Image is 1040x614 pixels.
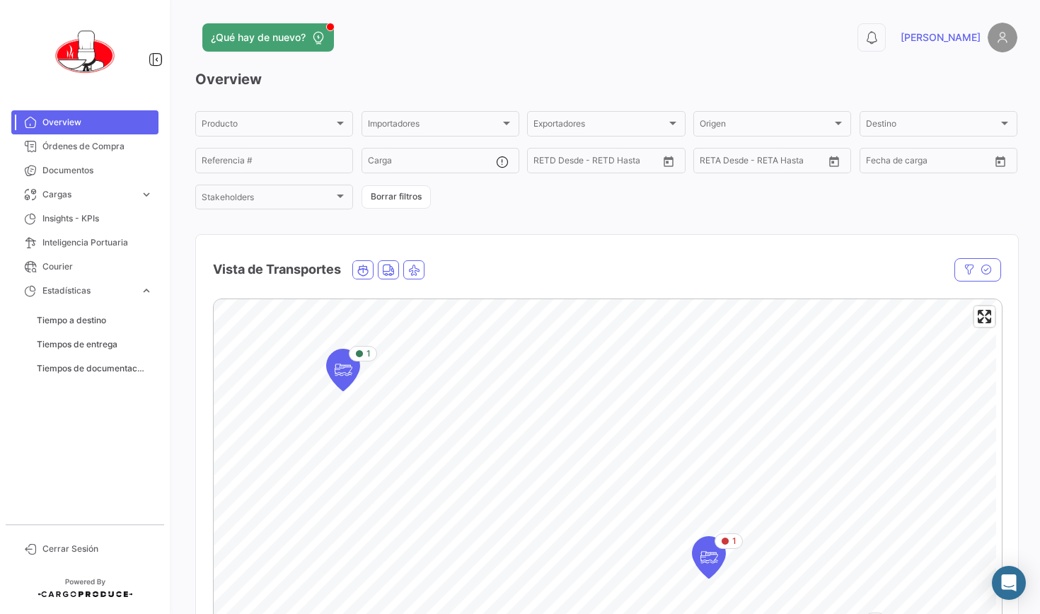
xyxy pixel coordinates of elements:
[692,536,726,579] div: Map marker
[140,188,153,201] span: expand_more
[11,110,158,134] a: Overview
[42,543,153,555] span: Cerrar Sesión
[42,284,134,297] span: Estadísticas
[31,358,158,379] a: Tiempos de documentación
[42,236,153,249] span: Inteligencia Portuaria
[735,158,795,168] input: Hasta
[533,121,666,131] span: Exportadores
[42,140,153,153] span: Órdenes de Compra
[824,151,845,172] button: Open calendar
[366,347,371,360] span: 1
[353,261,373,279] button: Ocean
[974,306,995,327] button: Enter fullscreen
[569,158,628,168] input: Hasta
[992,566,1026,600] div: Abrir Intercom Messenger
[202,121,334,131] span: Producto
[533,158,559,168] input: Desde
[326,349,360,391] div: Map marker
[37,314,106,327] span: Tiempo a destino
[42,212,153,225] span: Insights - KPIs
[901,158,961,168] input: Hasta
[362,185,431,209] button: Borrar filtros
[368,121,500,131] span: Importadores
[202,23,334,52] button: ¿Qué hay de nuevo?
[379,261,398,279] button: Land
[37,362,144,375] span: Tiempos de documentación
[140,284,153,297] span: expand_more
[988,23,1017,52] img: placeholder-user.png
[31,310,158,331] a: Tiempo a destino
[11,207,158,231] a: Insights - KPIs
[213,260,341,279] h4: Vista de Transportes
[50,17,120,88] img: 0621d632-ab00-45ba-b411-ac9e9fb3f036.png
[700,158,725,168] input: Desde
[11,255,158,279] a: Courier
[11,231,158,255] a: Inteligencia Portuaria
[658,151,679,172] button: Open calendar
[211,30,306,45] span: ¿Qué hay de nuevo?
[866,158,891,168] input: Desde
[42,260,153,273] span: Courier
[42,188,134,201] span: Cargas
[990,151,1011,172] button: Open calendar
[732,535,736,548] span: 1
[202,195,334,204] span: Stakeholders
[404,261,424,279] button: Air
[42,164,153,177] span: Documentos
[31,334,158,355] a: Tiempos de entrega
[901,30,981,45] span: [PERSON_NAME]
[37,338,117,351] span: Tiempos de entrega
[195,69,1017,89] h3: Overview
[866,121,998,131] span: Destino
[700,121,832,131] span: Origen
[42,116,153,129] span: Overview
[11,134,158,158] a: Órdenes de Compra
[11,158,158,183] a: Documentos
